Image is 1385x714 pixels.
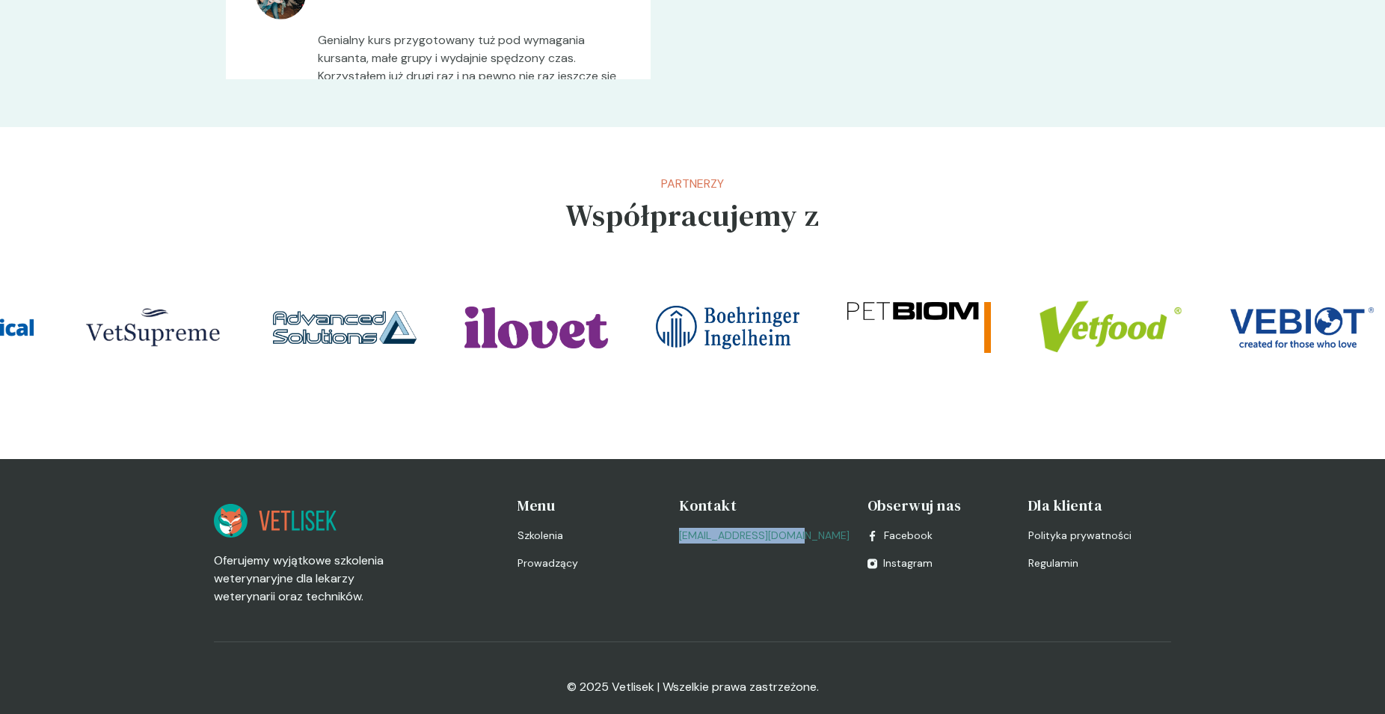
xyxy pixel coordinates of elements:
h4: Menu [518,495,660,516]
a: Regulamin [1028,555,1171,571]
a: Prowadzący [518,555,660,571]
span: Regulamin [1028,555,1078,571]
h4: Obserwuj nas [867,495,1010,516]
p: Genialny kurs przygotowany tuż pod wymagania kursanta, małe grupy i wydajnie spędzony czas. Korzy... [318,31,621,115]
a: Polityka prywatności [1028,528,1171,544]
h4: Dla klienta [1028,495,1171,516]
p: © 2025 Vetlisek | Wszelkie prawa zastrzeżone. [567,678,819,696]
a: Facebook [867,528,933,544]
span: Szkolenia [518,528,563,544]
h4: Kontakt [679,495,850,516]
img: Z5pMJ5bqstJ9-ALs_logo-www-01.png [1039,292,1182,363]
img: Z5pMJJbqstJ9-ALm_Boehringer.png [656,292,799,363]
span: Polityka prywatności [1028,528,1131,544]
img: Z5pMKJbqstJ9-ALu_vebiot.png [1230,292,1374,363]
h5: Współpracujemy z [565,193,820,238]
a: Instagram [867,555,933,571]
p: Partnerzy [565,175,820,193]
p: Oferujemy wyjątkowe szkolenia weterynaryjne dla lekarzy weterynarii oraz techników. [214,552,405,606]
span: Prowadzący [518,555,578,571]
img: Z5pMI5bqstJ9-ALk_Logo_AS.png [273,292,417,363]
a: [EMAIL_ADDRESS][DOMAIN_NAME] [679,528,850,544]
img: Z5pMJZbqstJ9-ALo_Petbiom.svg [847,292,991,363]
a: Szkolenia [518,528,660,544]
img: Z5pMIJbqstJ9-ALe_VETSUPREME_LOGO.png [82,292,225,363]
img: Z5pMJpbqstJ9-ALq_Ilovet_Logotyp_Fioletowy_wersjadodruku.png [464,292,608,363]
